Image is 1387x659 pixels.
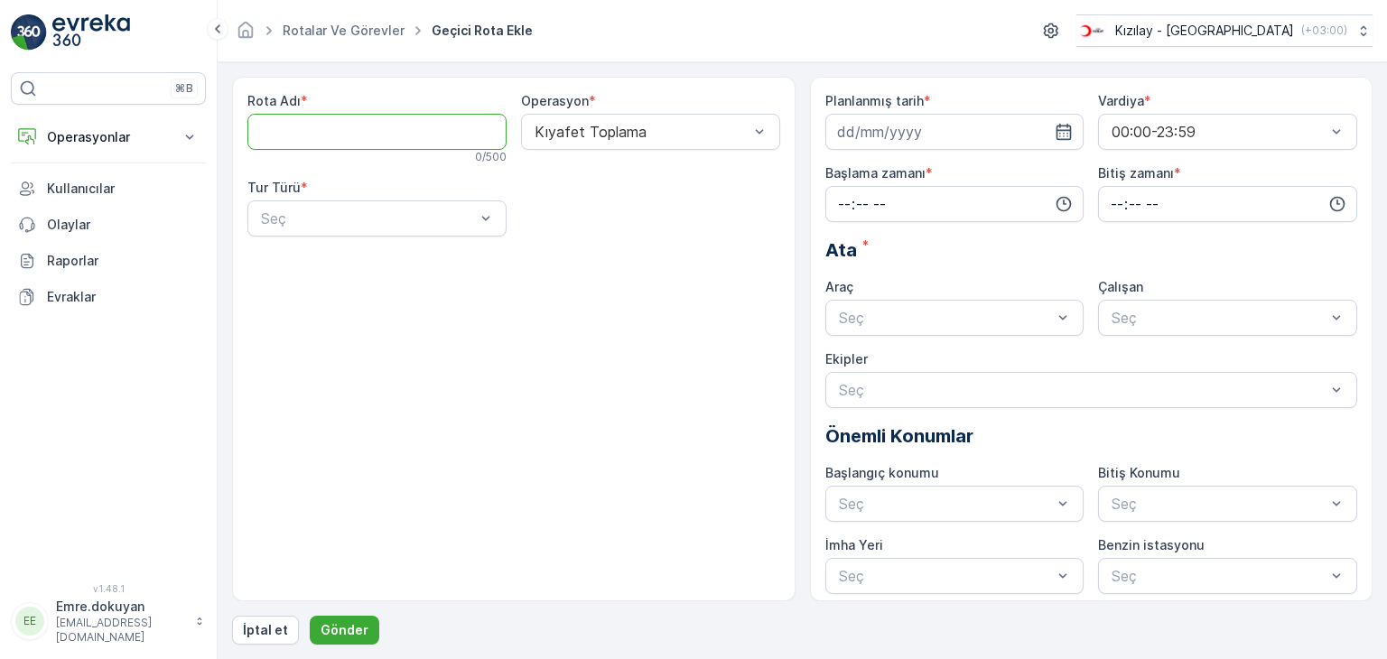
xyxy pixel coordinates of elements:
a: Ana Sayfa [236,27,256,42]
p: Seç [839,565,1053,587]
img: k%C4%B1z%C4%B1lay_D5CCths_t1JZB0k.png [1076,21,1108,41]
label: Çalışan [1098,279,1143,294]
div: EE [15,607,44,636]
span: Ata [825,237,857,264]
span: v 1.48.1 [11,583,206,594]
p: Seç [839,379,1326,401]
p: Seç [1112,565,1326,587]
label: Planlanmış tarih [825,93,924,108]
label: Rota Adı [247,93,301,108]
label: Ekipler [825,351,868,367]
button: EEEmre.dokuyan[EMAIL_ADDRESS][DOMAIN_NAME] [11,598,206,645]
a: Kullanıcılar [11,171,206,207]
button: İptal et [232,616,299,645]
p: Olaylar [47,216,199,234]
button: Gönder [310,616,379,645]
p: [EMAIL_ADDRESS][DOMAIN_NAME] [56,616,186,645]
p: Raporlar [47,252,199,270]
p: Seç [261,208,475,229]
p: ⌘B [175,81,193,96]
p: Seç [839,307,1053,329]
label: Başlangıç konumu [825,465,939,480]
label: İmha Yeri [825,537,883,552]
p: ( +03:00 ) [1301,23,1347,38]
label: Benzin istasyonu [1098,537,1205,552]
p: Seç [1112,493,1326,515]
p: 0 / 500 [475,150,507,164]
label: Araç [825,279,853,294]
img: logo_light-DOdMpM7g.png [52,14,130,51]
p: Önemli Konumlar [825,422,1358,450]
label: Tur Türü [247,180,301,195]
label: Vardiya [1098,93,1144,108]
p: Evraklar [47,288,199,306]
p: Operasyonlar [47,128,170,146]
button: Kızılay - [GEOGRAPHIC_DATA](+03:00) [1076,14,1373,47]
p: Gönder [321,621,368,639]
a: Evraklar [11,279,206,315]
label: Operasyon [521,93,589,108]
a: Rotalar ve Görevler [283,23,405,38]
img: logo [11,14,47,51]
p: İptal et [243,621,288,639]
button: Operasyonlar [11,119,206,155]
p: Seç [1112,307,1326,329]
label: Bitiş zamanı [1098,165,1174,181]
p: Kullanıcılar [47,180,199,198]
p: Emre.dokuyan [56,598,186,616]
a: Olaylar [11,207,206,243]
label: Başlama zamanı [825,165,926,181]
p: Kızılay - [GEOGRAPHIC_DATA] [1115,22,1294,40]
a: Raporlar [11,243,206,279]
span: Geçici Rota Ekle [428,22,536,40]
label: Bitiş Konumu [1098,465,1180,480]
p: Seç [839,493,1053,515]
input: dd/mm/yyyy [825,114,1084,150]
